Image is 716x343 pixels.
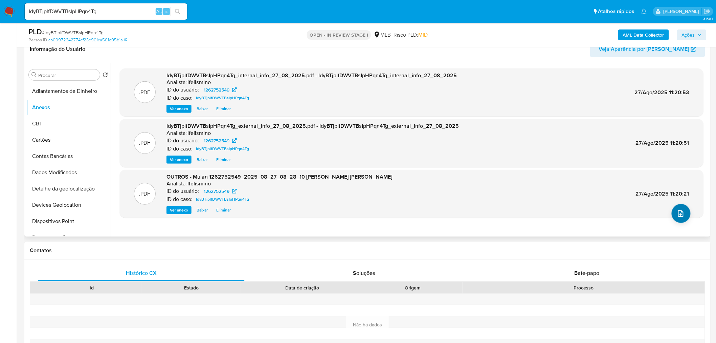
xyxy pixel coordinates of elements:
span: Eliminar [216,207,231,214]
div: Origem [368,284,458,291]
span: MID [418,31,428,39]
a: 1262752549 [200,137,241,145]
button: Devices Geolocation [26,197,111,213]
button: Retornar ao pedido padrão [103,72,108,80]
button: Eliminar [213,206,234,214]
span: IdyBTjplfDWVTBsIpHPqn4Tg_external_info_27_08_2025.pdf - IdyBTjplfDWVTBsIpHPqn4Tg_external_info_27... [166,122,459,130]
button: Baixar [193,206,211,214]
button: Documentação [26,229,111,246]
button: Detalhe da geolocalização [26,181,111,197]
button: Eliminar [213,105,234,113]
a: cb00972342774cf23e901ca561d05b1a [48,37,127,43]
span: Ver anexo [170,105,188,112]
button: Ações [677,29,707,40]
b: PLD [28,26,42,37]
span: # IdyBTjplfDWVTBsIpHPqn4Tg [42,29,104,36]
button: Dispositivos Point [26,213,111,229]
p: .PDF [139,139,151,147]
span: Atalhos rápidos [598,8,634,15]
span: OUTROS - Mulan 1262752549_2025_08_27_08_28_10 [PERSON_NAME] [PERSON_NAME] [166,173,392,181]
span: 27/Ago/2025 11:20:21 [636,190,689,198]
b: AML Data Collector [623,29,664,40]
a: Sair [704,8,711,15]
div: Estado [146,284,236,291]
p: Analista: [166,130,187,137]
button: AML Data Collector [618,29,669,40]
p: ID do caso: [166,196,193,203]
span: IdyBTjplfDWVTBsIpHPqn4Tg_internal_info_27_08_2025.pdf - IdyBTjplfDWVTBsIpHPqn4Tg_internal_info_27... [166,72,457,79]
button: Procurar [31,72,37,78]
h1: Informação do Usuário [30,46,85,53]
button: Cartões [26,132,111,148]
p: laisa.felismino@mercadolivre.com [663,8,701,15]
span: 27/Ago/2025 11:20:51 [636,139,689,147]
span: 1262752549 [204,137,229,145]
span: Ver anexo [170,156,188,163]
span: Eliminar [216,156,231,163]
span: 3.156.1 [703,16,713,21]
p: .PDF [139,190,151,198]
button: Ver anexo [166,105,192,113]
span: IdyBTjplfDWVTBsIpHPqn4Tg [196,195,249,203]
button: upload-file [672,204,691,223]
button: Ver anexo [166,206,192,214]
span: Ver anexo [170,207,188,214]
span: Baixar [197,207,208,214]
button: Contas Bancárias [26,148,111,164]
button: CBT [26,116,111,132]
button: Anexos [26,99,111,116]
input: Procurar [38,72,97,78]
a: IdyBTjplfDWVTBsIpHPqn4Tg [193,145,252,153]
div: Processo [467,284,700,291]
span: s [165,8,167,15]
span: IdyBTjplfDWVTBsIpHPqn4Tg [196,145,249,153]
span: Ações [682,29,695,40]
p: ID do usuário: [166,188,199,195]
p: .PDF [139,89,151,96]
a: IdyBTjplfDWVTBsIpHPqn4Tg [193,195,252,203]
a: 1262752549 [200,86,241,94]
span: 1262752549 [204,187,229,195]
button: Baixar [193,156,211,164]
input: Pesquise usuários ou casos... [25,7,187,16]
span: Soluções [353,269,375,277]
span: 27/Ago/2025 11:20:53 [635,88,689,96]
a: 1262752549 [200,187,241,195]
span: Baixar [197,156,208,163]
a: IdyBTjplfDWVTBsIpHPqn4Tg [193,94,252,102]
button: Dados Modificados [26,164,111,181]
p: ID do usuário: [166,137,199,144]
p: ID do caso: [166,95,193,101]
h6: lfelismino [187,180,211,187]
button: Ver anexo [166,156,192,164]
a: Notificações [641,8,647,14]
b: Person ID [28,37,47,43]
div: Data de criação [246,284,358,291]
button: search-icon [171,7,184,16]
span: 1262752549 [204,86,229,94]
span: Eliminar [216,105,231,112]
span: Veja Aparência por [PERSON_NAME] [599,41,689,57]
p: Analista: [166,79,187,86]
p: ID do caso: [166,145,193,152]
h1: Contatos [30,247,705,254]
div: Id [47,284,137,291]
div: MLB [374,31,391,39]
p: Analista: [166,180,187,187]
p: OPEN - IN REVIEW STAGE I [307,30,371,40]
span: Risco PLD: [394,31,428,39]
button: Eliminar [213,156,234,164]
span: IdyBTjplfDWVTBsIpHPqn4Tg [196,94,249,102]
button: Adiantamentos de Dinheiro [26,83,111,99]
span: Bate-papo [575,269,600,277]
h6: lfelismino [187,79,211,86]
span: Baixar [197,105,208,112]
span: Histórico CX [126,269,157,277]
span: Alt [156,8,162,15]
h6: lfelismino [187,130,211,137]
button: Baixar [193,105,211,113]
button: Veja Aparência por [PERSON_NAME] [590,41,705,57]
p: ID do usuário: [166,86,199,93]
